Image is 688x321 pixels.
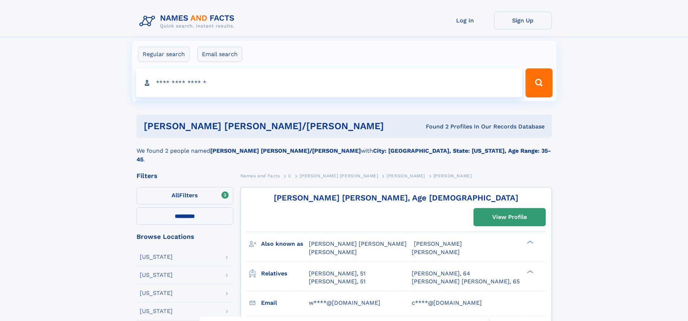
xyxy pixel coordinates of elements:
div: Found 2 Profiles In Our Records Database [405,123,545,131]
label: Filters [137,187,233,204]
a: [PERSON_NAME] [PERSON_NAME], 65 [412,278,520,286]
a: C [288,171,291,180]
label: Email search [197,47,242,62]
div: [US_STATE] [140,290,173,296]
span: [PERSON_NAME] [PERSON_NAME] [309,240,407,247]
div: [US_STATE] [140,254,173,260]
b: [PERSON_NAME] [PERSON_NAME]/[PERSON_NAME] [210,147,361,154]
a: Log In [436,12,494,29]
div: Filters [137,173,233,179]
a: [PERSON_NAME], 51 [309,270,365,278]
a: Sign Up [494,12,552,29]
div: [US_STATE] [140,272,173,278]
img: Logo Names and Facts [137,12,241,31]
a: [PERSON_NAME] [386,171,425,180]
h3: Also known as [261,238,309,250]
button: Search Button [525,68,552,97]
div: View Profile [492,209,527,225]
span: [PERSON_NAME] [386,173,425,178]
input: search input [136,68,523,97]
label: Regular search [138,47,190,62]
span: [PERSON_NAME] [PERSON_NAME] [299,173,378,178]
a: [PERSON_NAME] [PERSON_NAME], Age [DEMOGRAPHIC_DATA] [274,193,518,202]
div: We found 2 people named with . [137,138,552,164]
span: [PERSON_NAME] [412,249,460,255]
span: [PERSON_NAME] [433,173,472,178]
a: Names and Facts [241,171,280,180]
div: ❯ [525,269,534,274]
div: Browse Locations [137,233,233,240]
div: [US_STATE] [140,308,173,314]
span: All [172,192,179,199]
a: [PERSON_NAME] [PERSON_NAME] [299,171,378,180]
b: City: [GEOGRAPHIC_DATA], State: [US_STATE], Age Range: 35-45 [137,147,551,163]
div: ❯ [525,240,534,245]
a: [PERSON_NAME], 64 [412,270,470,278]
a: [PERSON_NAME], 51 [309,278,365,286]
h3: Email [261,297,309,309]
span: [PERSON_NAME] [309,249,357,255]
a: View Profile [474,208,545,226]
h3: Relatives [261,267,309,280]
span: [PERSON_NAME] [414,240,462,247]
span: C [288,173,291,178]
h1: [PERSON_NAME] [PERSON_NAME]/[PERSON_NAME] [144,122,405,131]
